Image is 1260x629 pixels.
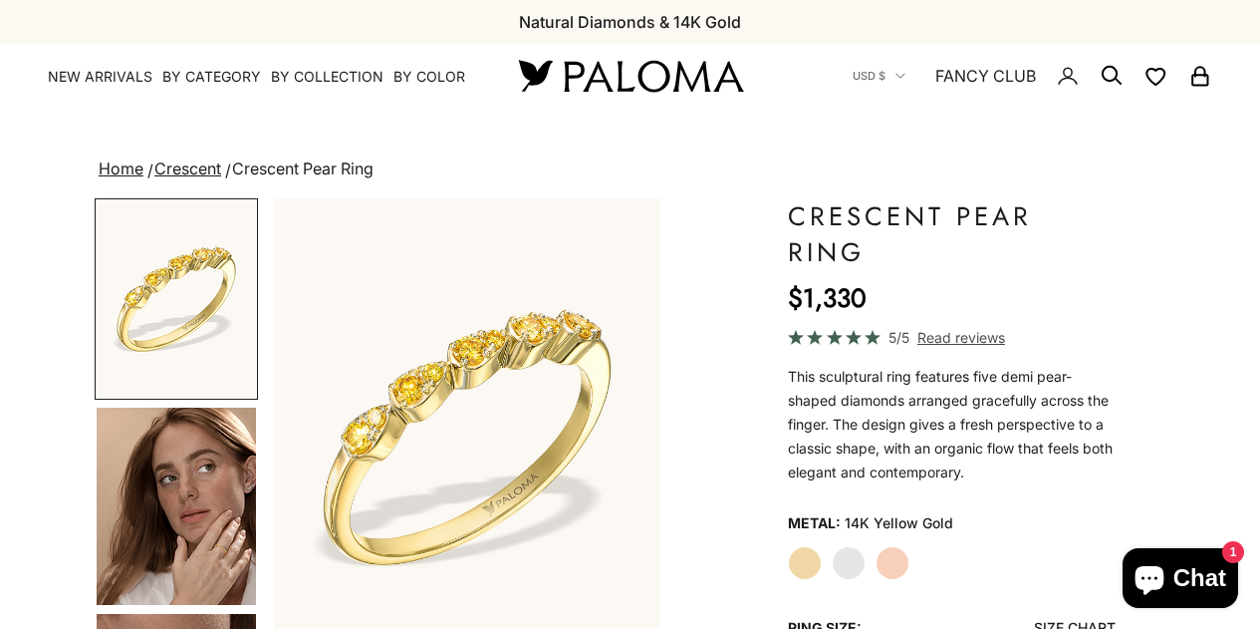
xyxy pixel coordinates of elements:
[888,326,909,349] span: 5/5
[271,67,383,87] summary: By Collection
[95,406,258,607] button: Go to item 4
[788,278,867,318] sale-price: $1,330
[788,326,1116,349] a: 5/5 Read reviews
[519,9,741,35] p: Natural Diamonds & 14K Gold
[853,67,905,85] button: USD $
[788,508,841,538] legend: Metal:
[1117,548,1244,613] inbox-online-store-chat: Shopify online store chat
[48,67,471,87] nav: Primary navigation
[232,158,374,178] span: Crescent Pear Ring
[853,44,1212,108] nav: Secondary navigation
[99,158,143,178] a: Home
[154,158,221,178] a: Crescent
[393,67,465,87] summary: By Color
[97,408,256,605] img: #YellowGold #WhiteGold #RoseGold
[853,67,885,85] span: USD $
[917,326,1005,349] span: Read reviews
[788,198,1116,270] h1: Crescent Pear Ring
[48,67,152,87] a: NEW ARRIVALS
[97,200,256,398] img: #YellowGold
[95,198,258,400] button: Go to item 1
[95,156,1165,183] nav: breadcrumbs
[935,63,1036,89] a: FANCY CLUB
[788,365,1116,484] p: This sculptural ring features five demi pear-shaped diamonds arranged gracefully across the finge...
[845,508,953,538] variant-option-value: 14K Yellow Gold
[162,67,261,87] summary: By Category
